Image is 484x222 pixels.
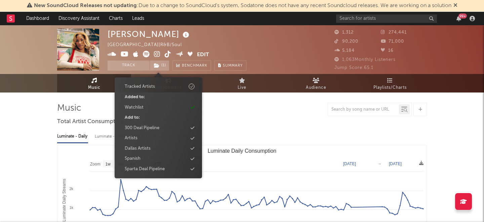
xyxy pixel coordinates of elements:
[57,74,131,92] a: Music
[172,61,211,71] a: Benchmark
[106,162,111,166] text: 1w
[336,14,437,23] input: Search for artists
[150,61,169,71] button: (1)
[328,107,399,112] input: Search by song name or URL
[34,3,137,8] span: New SoundCloud Releases not updating
[381,48,394,53] span: 16
[57,118,124,126] span: Total Artist Consumption
[104,12,127,25] a: Charts
[381,30,407,35] span: 274,441
[62,179,67,221] text: Luminate Daily Streams
[182,62,207,70] span: Benchmark
[108,61,150,71] button: Track
[381,39,404,44] span: 71,000
[238,84,246,92] span: Live
[205,74,279,92] a: Live
[334,48,355,53] span: 5,184
[34,3,451,8] span: : Due to a change to SoundCloud's system, Sodatone does not have any recent Soundcloud releases. ...
[150,61,169,71] span: ( 1 )
[95,131,130,142] div: Luminate - Weekly
[125,166,165,173] div: Sparta Deal Pipeline
[279,74,353,92] a: Audience
[108,41,190,49] div: [GEOGRAPHIC_DATA] | R&B/Soul
[334,58,396,62] span: 1,063 Monthly Listeners
[57,131,88,142] div: Luminate - Daily
[306,84,326,92] span: Audience
[458,13,467,18] div: 99 +
[54,12,104,25] a: Discovery Assistant
[69,206,73,210] text: 1k
[223,64,243,68] span: Summary
[334,39,358,44] span: 90,200
[88,84,100,92] span: Music
[373,84,407,92] span: Playlists/Charts
[389,161,402,166] text: [DATE]
[353,74,427,92] a: Playlists/Charts
[197,51,209,59] button: Edit
[334,30,354,35] span: 1,312
[456,16,461,21] button: 99+
[108,29,191,40] div: [PERSON_NAME]
[125,94,145,101] div: Added to:
[125,83,155,90] div: Tracked Artists
[125,104,144,111] div: Watchlist
[125,155,140,162] div: Spanish
[90,162,100,166] text: Zoom
[125,145,151,152] div: Dallas Artists
[22,12,54,25] a: Dashboard
[343,161,356,166] text: [DATE]
[69,187,73,191] text: 2k
[125,114,140,121] div: Add to:
[214,61,246,71] button: Summary
[127,12,149,25] a: Leads
[334,66,373,70] span: Jump Score: 65.1
[125,125,159,132] div: 300 Deal Pipeline
[453,3,457,8] span: Dismiss
[208,148,277,154] text: Luminate Daily Consumption
[377,161,381,166] text: →
[131,74,205,92] a: Engagement
[125,135,137,142] div: Artists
